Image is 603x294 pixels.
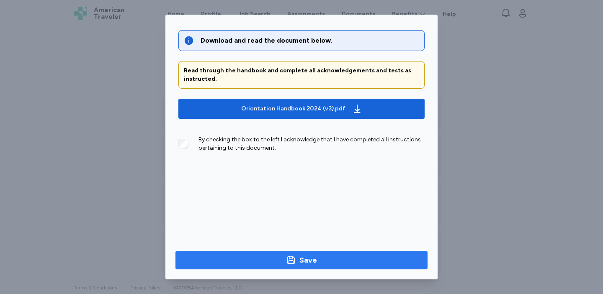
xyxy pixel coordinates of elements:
div: Download and read the document below. [201,36,419,46]
button: Save [175,251,428,269]
div: Save [299,254,317,266]
button: Orientation Handbook 2024 (v3).pdf [178,99,425,119]
div: Orientation Handbook 2024 (v3).pdf [241,105,345,113]
div: By checking the box to the left I acknowledge that I have completed all instructions pertaining t... [198,135,425,152]
div: Read through the handbook and complete all acknowledgements and tests as instructed. [184,66,419,83]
